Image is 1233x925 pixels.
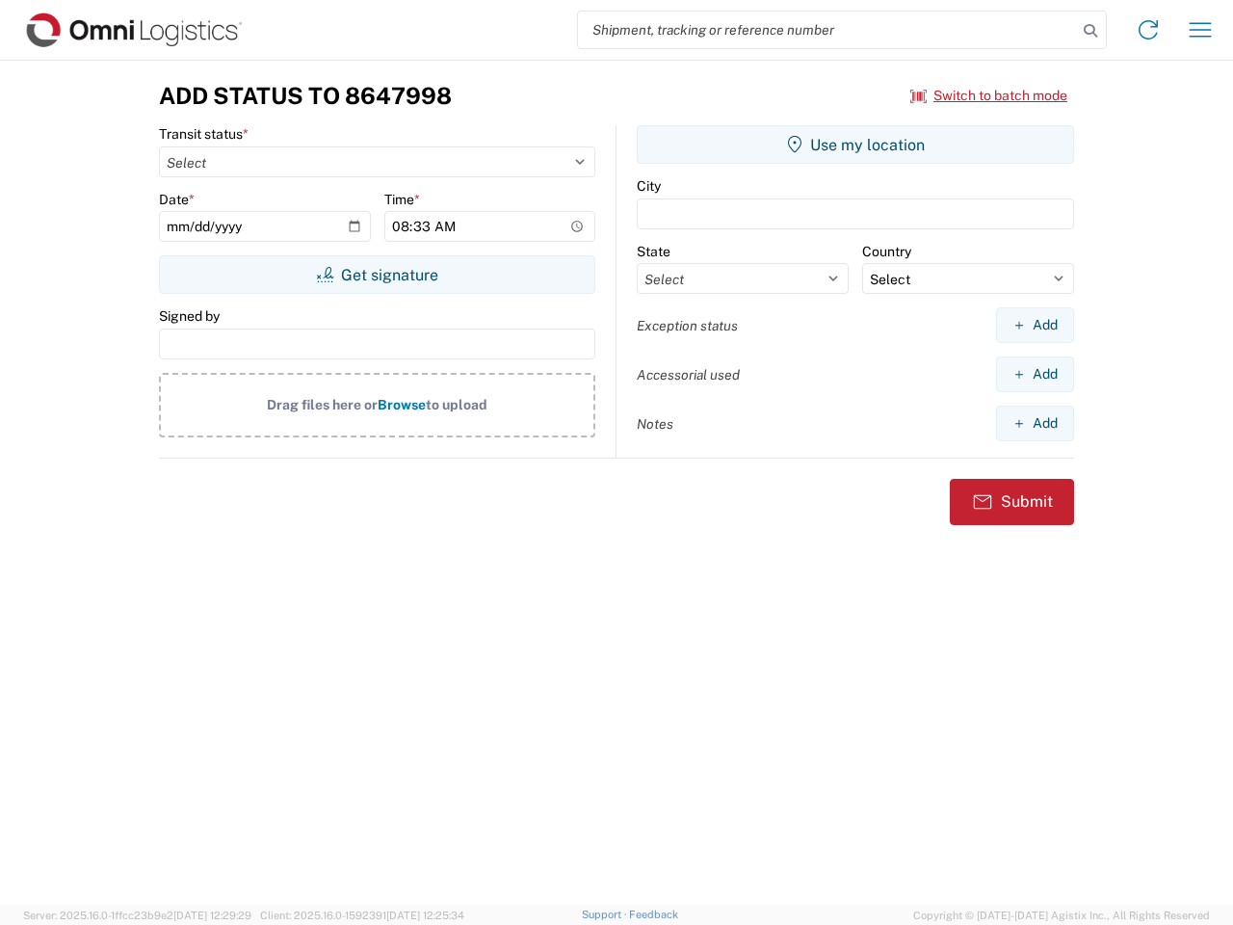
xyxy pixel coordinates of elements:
[637,125,1074,164] button: Use my location
[913,907,1210,924] span: Copyright © [DATE]-[DATE] Agistix Inc., All Rights Reserved
[159,82,452,110] h3: Add Status to 8647998
[996,307,1074,343] button: Add
[267,397,378,412] span: Drag files here or
[159,125,249,143] label: Transit status
[996,406,1074,441] button: Add
[578,12,1077,48] input: Shipment, tracking or reference number
[637,177,661,195] label: City
[996,357,1074,392] button: Add
[637,366,740,383] label: Accessorial used
[637,317,738,334] label: Exception status
[159,191,195,208] label: Date
[260,910,464,921] span: Client: 2025.16.0-1592391
[950,479,1074,525] button: Submit
[159,255,595,294] button: Get signature
[384,191,420,208] label: Time
[637,243,670,260] label: State
[637,415,673,433] label: Notes
[910,80,1067,112] button: Switch to batch mode
[173,910,251,921] span: [DATE] 12:29:29
[159,307,220,325] label: Signed by
[23,910,251,921] span: Server: 2025.16.0-1ffcc23b9e2
[426,397,487,412] span: to upload
[629,909,678,920] a: Feedback
[582,909,630,920] a: Support
[862,243,911,260] label: Country
[378,397,426,412] span: Browse
[386,910,464,921] span: [DATE] 12:25:34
